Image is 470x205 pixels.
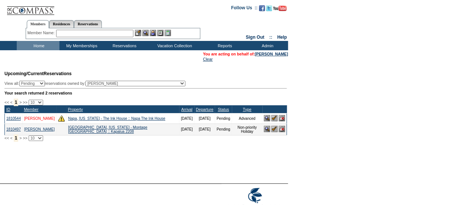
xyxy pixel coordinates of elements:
span: >> [23,136,27,140]
td: Advanced [232,113,262,124]
img: Confirm Reservation [271,115,278,121]
a: Follow us on Twitter [266,7,272,12]
td: Follow Us :: [231,4,257,13]
span: << [4,136,9,140]
td: Pending [215,124,232,135]
img: b_calculator.gif [165,30,171,36]
a: 1810497 [6,127,21,131]
td: Reports [202,41,245,50]
td: [DATE] [194,124,215,135]
div: Member Name: [27,30,56,36]
td: [DATE] [179,113,194,124]
img: View [142,30,149,36]
a: ID [6,107,10,112]
div: View all: reservations owned by: [4,81,189,86]
img: Follow us on Twitter [266,5,272,11]
a: Type [243,107,251,112]
td: [DATE] [194,113,215,124]
a: Residences [49,20,74,28]
a: 1810544 [6,116,21,121]
a: [GEOGRAPHIC_DATA], [US_STATE] - Montage [GEOGRAPHIC_DATA] :: Kapalua 2208 [68,125,147,134]
span: < [10,136,12,140]
a: [PERSON_NAME] [24,127,55,131]
a: Status [218,107,229,112]
span: :: [269,35,272,40]
span: << [4,100,9,105]
a: Property [68,107,83,112]
img: Cancel Reservation [279,126,285,132]
a: Members [27,20,49,28]
td: Reservations [102,41,145,50]
td: Pending [215,113,232,124]
img: Subscribe to our YouTube Channel [273,6,286,11]
span: 1 [14,99,19,106]
span: >> [23,100,27,105]
img: View Reservation [264,115,270,121]
img: There are insufficient days and/or tokens to cover this reservation [58,115,65,122]
a: Clear [203,57,213,61]
img: View Reservation [264,126,270,132]
td: Vacation Collection [145,41,202,50]
span: > [19,100,22,105]
a: [PERSON_NAME] [24,116,55,121]
a: Arrival [181,107,192,112]
img: Impersonate [150,30,156,36]
span: < [10,100,12,105]
span: 1 [14,134,19,142]
a: Member [24,107,38,112]
img: Become our fan on Facebook [259,5,265,11]
a: Become our fan on Facebook [259,7,265,12]
td: Admin [245,41,288,50]
img: Reservations [157,30,163,36]
img: b_edit.gif [135,30,141,36]
td: My Memberships [59,41,102,50]
img: Confirm Reservation [271,126,278,132]
a: [PERSON_NAME] [255,52,288,56]
td: Non-priority Holiday [232,124,262,135]
td: [DATE] [179,124,194,135]
a: Help [277,35,287,40]
span: > [19,136,22,140]
div: Your search returned 2 reservations [4,91,287,95]
a: Subscribe to our YouTube Channel [273,7,286,12]
a: Sign Out [246,35,264,40]
a: Napa, [US_STATE] - The Ink House :: Napa The Ink House [68,116,165,121]
span: You are acting on behalf of: [203,52,288,56]
a: Departure [196,107,213,112]
img: Cancel Reservation [279,115,285,121]
td: Home [17,41,59,50]
span: Upcoming/Current [4,71,43,76]
span: Reservations [4,71,72,76]
a: Reservations [74,20,102,28]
